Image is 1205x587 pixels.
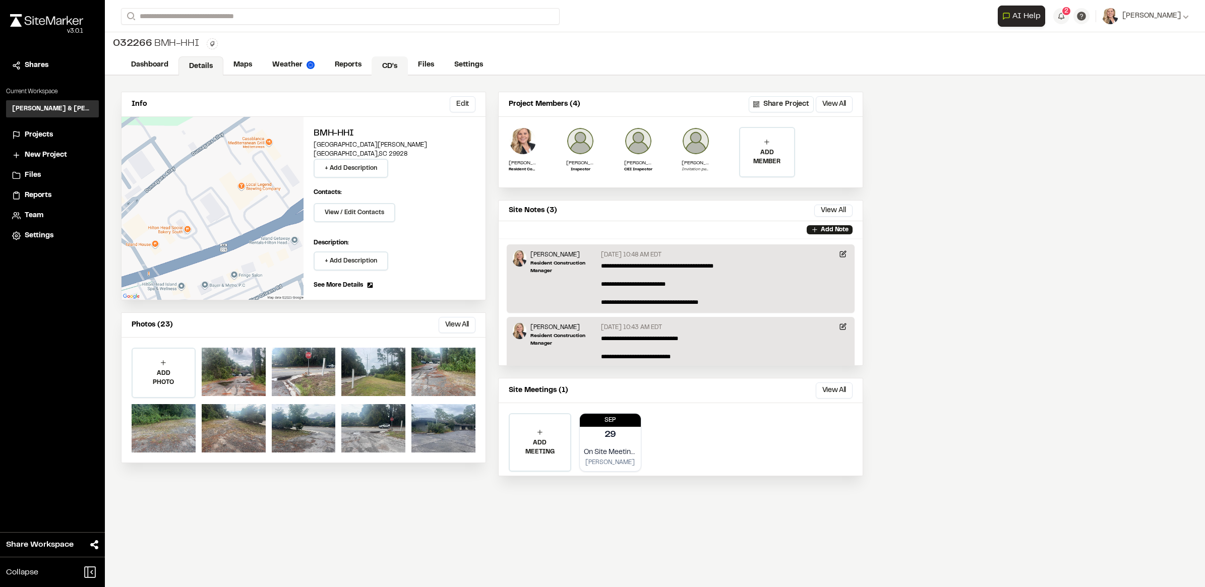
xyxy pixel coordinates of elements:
span: See More Details [314,281,363,290]
span: AI Help [1012,10,1041,22]
span: New Project [25,150,67,161]
p: [PERSON_NAME] [624,159,652,167]
p: Sep [580,416,641,425]
p: [PERSON_NAME] [530,250,596,259]
img: Elizabeth Sanders [509,127,537,155]
p: Site Meetings (1) [509,385,568,396]
a: Reports [12,190,93,201]
p: Resident Construction Manager [530,259,596,275]
p: Inspector [566,167,594,173]
a: Settings [12,230,93,241]
button: + Add Description [314,159,388,178]
img: rebrand.png [10,14,83,27]
button: Share Project [749,96,814,112]
p: Contacts: [314,188,342,197]
button: 2 [1053,8,1069,24]
button: View All [814,205,853,217]
button: Edit Tags [207,38,218,49]
a: Details [178,56,223,76]
img: Joe Gillenwater [624,127,652,155]
span: 2 [1064,7,1068,16]
span: Shares [25,60,48,71]
p: ADD PHOTO [133,369,195,387]
p: Invitation pending [682,167,710,173]
p: [PERSON_NAME] [530,323,596,332]
p: Photos (23) [132,319,173,331]
p: Description: [314,238,475,247]
span: 032266 [113,36,152,51]
p: [PERSON_NAME] [566,159,594,167]
span: Files [25,170,41,181]
p: ADD MEMBER [740,148,794,166]
div: Oh geez...please don't... [10,27,83,36]
a: New Project [12,150,93,161]
a: Files [408,55,444,75]
a: Reports [325,55,372,75]
p: [GEOGRAPHIC_DATA] , SC 29928 [314,150,475,159]
a: Dashboard [121,55,178,75]
button: [PERSON_NAME] [1102,8,1189,24]
p: ADD MEETING [510,438,570,456]
button: Edit [450,96,475,112]
p: CEI Inspector [624,167,652,173]
a: Weather [262,55,325,75]
div: Open AI Assistant [998,6,1049,27]
p: Resident Construction Manager [509,167,537,173]
span: Team [25,210,43,221]
a: Maps [223,55,262,75]
span: Collapse [6,566,38,578]
a: CD's [372,56,408,76]
p: On Site Meeting with MBK [584,447,637,458]
p: [PERSON_NAME] [509,159,537,167]
span: Share Workspace [6,539,74,551]
p: Info [132,99,147,110]
span: [PERSON_NAME] [1122,11,1181,22]
div: BMH-HHI [113,36,199,51]
a: Projects [12,129,93,141]
span: Reports [25,190,51,201]
p: [PERSON_NAME][EMAIL_ADDRESS][DOMAIN_NAME] [682,159,710,167]
h3: [PERSON_NAME] & [PERSON_NAME] Inc. [12,104,93,113]
button: View All [439,317,475,333]
p: [PERSON_NAME] [584,458,637,467]
p: Project Members (4) [509,99,580,110]
span: Settings [25,230,53,241]
a: Team [12,210,93,221]
p: Add Note [821,225,849,234]
button: Search [121,8,139,25]
button: View All [816,382,853,399]
p: 29 [605,428,617,442]
p: [GEOGRAPHIC_DATA][PERSON_NAME] [314,141,475,150]
a: Shares [12,60,93,71]
img: Jeb Crews [566,127,594,155]
img: precipai.png [307,61,315,69]
button: View All [816,96,853,112]
button: View / Edit Contacts [314,203,395,222]
button: + Add Description [314,251,388,271]
img: Elizabeth Sanders [513,323,526,339]
p: [DATE] 10:48 AM EDT [601,250,661,259]
p: Current Workspace [6,87,99,96]
a: Files [12,170,93,181]
p: Site Notes (3) [509,205,557,216]
button: Open AI Assistant [998,6,1045,27]
p: Resident Construction Manager [530,332,596,347]
h2: BMH-HHI [314,127,475,141]
p: [DATE] 10:43 AM EDT [601,323,662,332]
a: Settings [444,55,493,75]
span: Projects [25,129,53,141]
img: Elizabeth Sanders [513,250,526,267]
img: User [1102,8,1118,24]
img: user_empty.png [682,127,710,155]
